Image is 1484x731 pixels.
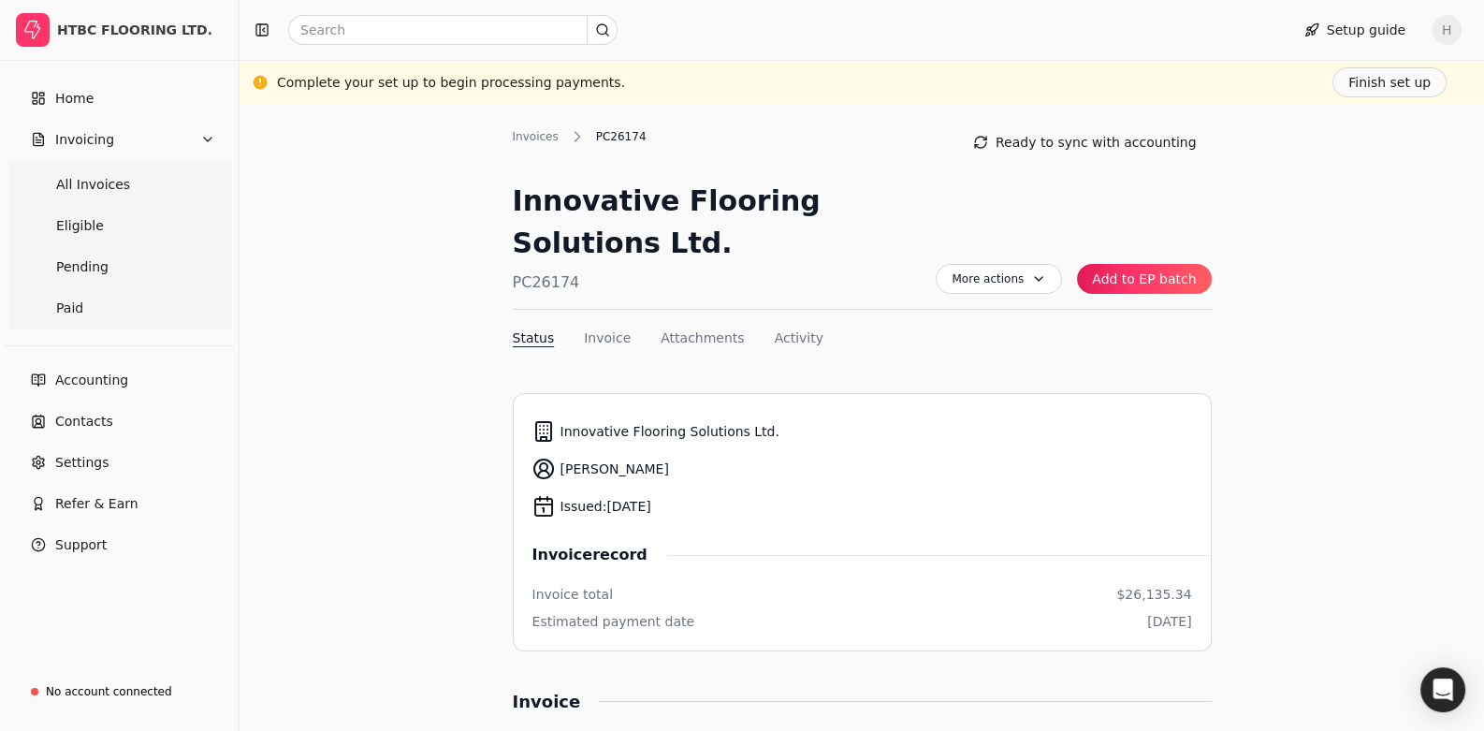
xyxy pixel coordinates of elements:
a: Accounting [7,361,231,399]
span: [PERSON_NAME] [560,460,669,479]
a: Eligible [11,207,227,244]
div: Invoice total [532,585,614,605]
span: Support [55,535,107,555]
span: Invoicing [55,130,114,150]
a: All Invoices [11,166,227,203]
div: Invoices [513,128,568,145]
span: Invoice record [532,544,666,566]
button: Status [513,329,555,348]
span: Issued: [DATE] [560,497,651,517]
span: Refer & Earn [55,494,138,514]
div: PC26174 [513,271,937,294]
div: $26,135.34 [1116,585,1191,605]
div: Open Intercom Messenger [1420,667,1465,712]
span: Contacts [55,412,113,431]
a: Settings [7,444,231,481]
button: Finish set up [1332,67,1447,97]
button: Add to EP batch [1077,264,1211,294]
a: Home [7,80,231,117]
button: Invoice [584,329,631,348]
button: Support [7,526,231,563]
a: Paid [11,289,227,327]
div: PC26174 [587,128,656,145]
span: All Invoices [56,175,130,195]
button: Invoicing [7,121,231,158]
a: No account connected [7,675,231,709]
span: Home [55,89,94,109]
span: Eligible [56,216,104,236]
span: Paid [56,299,83,318]
span: Innovative Flooring Solutions Ltd. [560,422,779,442]
div: No account connected [46,683,172,700]
div: [DATE] [1147,612,1191,632]
span: Pending [56,257,109,277]
button: Refer & Earn [7,485,231,522]
span: Settings [55,453,109,473]
button: More actions [936,264,1062,294]
nav: Breadcrumb [513,127,656,146]
div: Innovative Flooring Solutions Ltd. [513,180,937,264]
button: H [1432,15,1462,45]
button: Activity [775,329,823,348]
div: HTBC FLOORING LTD. [57,21,223,39]
a: Pending [11,248,227,285]
div: Complete your set up to begin processing payments. [277,73,625,93]
input: Search [288,15,618,45]
button: Attachments [661,329,744,348]
div: Invoice [513,689,600,714]
span: Accounting [55,371,128,390]
div: Estimated payment date [532,612,695,632]
a: Contacts [7,402,231,440]
button: Setup guide [1289,15,1420,45]
button: Ready to sync with accounting [958,127,1212,157]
